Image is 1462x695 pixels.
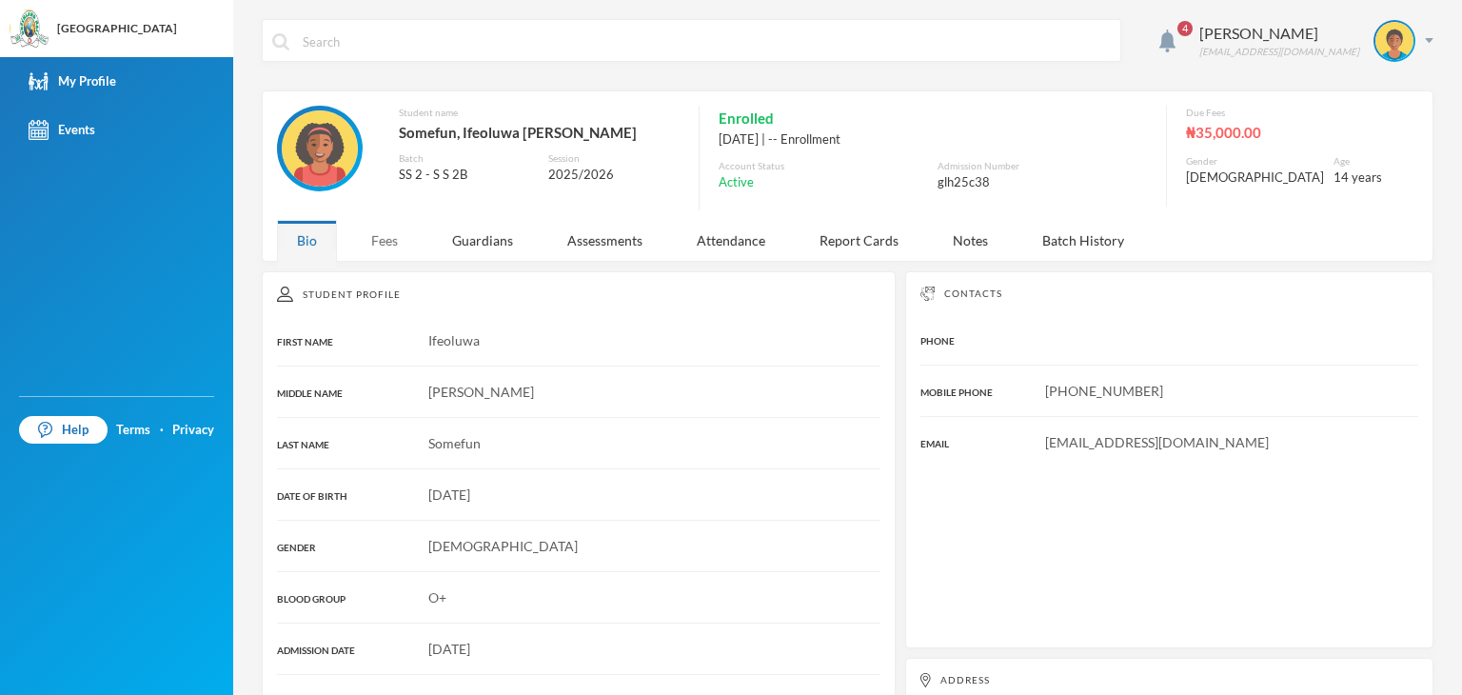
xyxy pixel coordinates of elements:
span: [DATE] [428,641,470,657]
div: Admission Number [938,159,1147,173]
div: [PERSON_NAME] [1199,22,1359,45]
img: logo [10,10,49,49]
div: SS 2 - S S 2B [399,166,534,185]
div: My Profile [29,71,116,91]
a: Help [19,416,108,445]
div: Fees [351,220,418,261]
div: Contacts [920,287,1418,301]
div: Assessments [547,220,662,261]
span: Active [719,173,754,192]
img: STUDENT [1375,22,1413,60]
div: Address [920,673,1418,687]
span: [PERSON_NAME] [428,384,534,400]
input: Search [301,20,1111,63]
span: [EMAIL_ADDRESS][DOMAIN_NAME] [1045,434,1269,450]
div: 14 years [1334,169,1390,188]
span: Somefun [428,435,481,451]
div: Due Fees [1186,106,1390,120]
div: Guardians [432,220,533,261]
img: search [272,33,289,50]
div: Notes [933,220,1008,261]
div: [GEOGRAPHIC_DATA] [57,20,177,37]
div: [DEMOGRAPHIC_DATA] [1186,169,1324,188]
div: [DATE] | -- Enrollment [719,130,1146,149]
div: Session [548,151,681,166]
div: Bio [277,220,337,261]
div: Events [29,120,95,140]
div: Gender [1186,154,1324,169]
span: [DEMOGRAPHIC_DATA] [428,538,578,554]
span: 4 [1177,21,1193,36]
span: Ifeoluwa [428,332,480,348]
div: [EMAIL_ADDRESS][DOMAIN_NAME] [1199,45,1359,59]
div: Age [1334,154,1390,169]
span: [PHONE_NUMBER] [1045,383,1163,399]
span: [DATE] [428,486,470,503]
div: Batch History [1022,220,1144,261]
div: Attendance [677,220,785,261]
span: O+ [428,589,446,606]
div: Batch [399,151,534,166]
div: Student name [399,106,681,120]
div: 2025/2026 [548,166,681,185]
a: Terms [116,421,150,440]
div: ₦35,000.00 [1186,120,1390,145]
div: glh25c38 [938,173,1147,192]
div: Somefun, Ifeoluwa [PERSON_NAME] [399,120,681,145]
span: Enrolled [719,106,774,130]
span: PHONE [920,335,955,347]
img: STUDENT [282,110,358,187]
div: Account Status [719,159,928,173]
a: Privacy [172,421,214,440]
div: · [160,421,164,440]
div: Report Cards [800,220,919,261]
div: Student Profile [277,287,880,302]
